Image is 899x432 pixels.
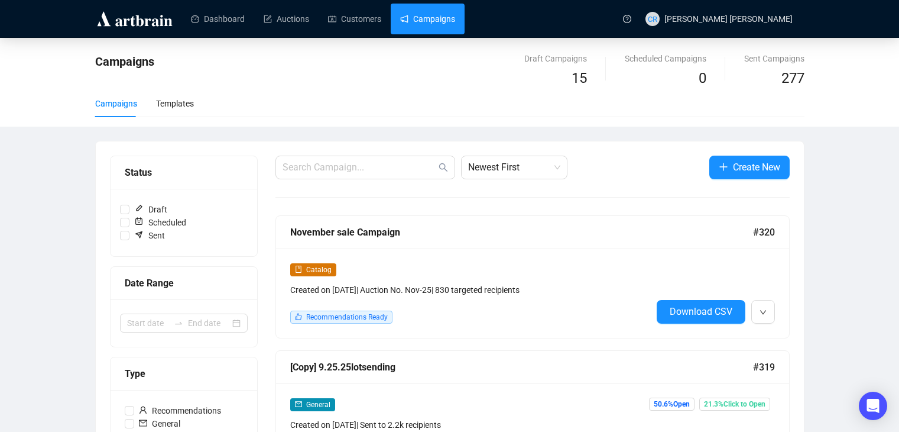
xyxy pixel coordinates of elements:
span: Recommendations Ready [306,313,388,321]
span: General [306,401,330,409]
span: Catalog [306,266,332,274]
div: Sent Campaigns [744,52,804,65]
div: Date Range [125,276,243,291]
span: [PERSON_NAME] [PERSON_NAME] [664,14,793,24]
a: Dashboard [191,4,245,34]
div: Draft Campaigns [524,52,587,65]
span: Create New [733,160,780,175]
span: General [134,417,185,430]
div: [Copy] 9.25.25lotsending [290,360,753,375]
span: down [760,309,767,316]
span: mail [139,419,147,427]
div: Templates [156,97,194,110]
span: CR [647,12,657,25]
div: November sale Campaign [290,225,753,240]
a: November sale Campaign#320bookCatalogCreated on [DATE]| Auction No. Nov-25| 830 targeted recipien... [275,215,790,338]
span: Recommendations [134,404,226,417]
div: Status [125,165,243,180]
span: 21.3% Click to Open [699,398,770,411]
span: Sent [129,229,170,242]
span: Scheduled [129,216,191,229]
div: Open Intercom Messenger [859,392,887,420]
input: Search Campaign... [283,160,436,175]
div: Scheduled Campaigns [625,52,706,65]
span: user [139,406,147,414]
span: #319 [753,360,775,375]
input: Start date [127,317,169,330]
span: book [295,266,302,273]
span: plus [719,162,728,172]
input: End date [188,317,230,330]
span: 277 [781,70,804,86]
span: Newest First [468,156,560,179]
span: search [439,163,448,172]
div: Created on [DATE] | Sent to 2.2k recipients [290,418,652,431]
span: like [295,313,302,320]
a: Customers [328,4,381,34]
a: Auctions [264,4,309,34]
img: logo [95,9,174,28]
div: Created on [DATE] | Auction No. Nov-25 | 830 targeted recipients [290,283,652,296]
span: swap-right [174,318,183,328]
span: Campaigns [95,54,154,69]
span: 15 [572,70,587,86]
button: Download CSV [657,300,745,324]
span: 0 [699,70,706,86]
span: Draft [129,203,172,216]
div: Type [125,366,243,381]
span: 50.6% Open [649,398,694,411]
span: Download CSV [670,306,732,317]
span: #320 [753,225,775,240]
span: mail [295,401,302,408]
a: Campaigns [400,4,455,34]
div: Campaigns [95,97,137,110]
button: Create New [709,156,790,179]
span: to [174,318,183,328]
span: question-circle [623,15,631,23]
